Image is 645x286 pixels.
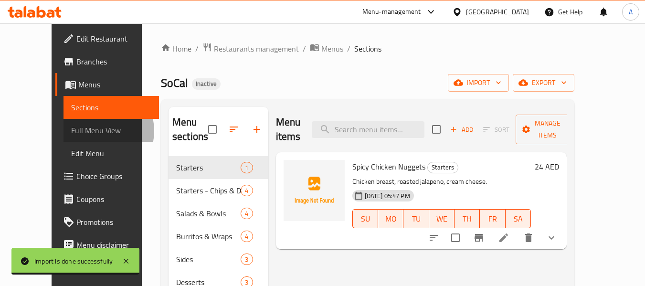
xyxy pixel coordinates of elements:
h2: Menu items [276,115,301,144]
button: import [448,74,509,92]
button: Branch-specific-item [467,226,490,249]
button: Add [446,122,477,137]
span: 4 [241,209,252,218]
a: Choice Groups [55,165,159,188]
span: Manage items [523,117,572,141]
div: Inactive [192,78,221,90]
button: FR [480,209,505,228]
li: / [303,43,306,54]
a: Edit Restaurant [55,27,159,50]
span: FR [484,212,501,226]
div: [GEOGRAPHIC_DATA] [466,7,529,17]
span: Inactive [192,80,221,88]
span: export [520,77,567,89]
img: Spicy Chicken Nuggets [284,160,345,221]
span: SoCal [161,72,188,94]
a: Menus [310,42,343,55]
span: Choice Groups [76,170,152,182]
span: Edit Restaurant [76,33,152,44]
div: Burritos & Wraps4 [169,225,268,248]
a: Edit Menu [63,142,159,165]
span: 4 [241,232,252,241]
button: delete [517,226,540,249]
div: Starters - Chips & Dips4 [169,179,268,202]
span: Select section [426,119,446,139]
span: A [629,7,633,17]
a: Menus [55,73,159,96]
span: Sections [354,43,381,54]
span: Starters [428,162,458,173]
a: Restaurants management [202,42,299,55]
span: Spicy Chicken Nuggets [352,159,425,174]
span: Add item [446,122,477,137]
li: / [347,43,350,54]
span: SU [357,212,374,226]
div: Sides3 [169,248,268,271]
span: Starters - Chips & Dips [176,185,241,196]
span: Burritos & Wraps [176,231,241,242]
a: Sections [63,96,159,119]
span: Select section first [477,122,516,137]
span: Edit Menu [71,148,152,159]
a: Coupons [55,188,159,211]
span: Restaurants management [214,43,299,54]
button: MO [378,209,403,228]
span: Branches [76,56,152,67]
button: SU [352,209,378,228]
button: TH [455,209,480,228]
input: search [312,121,424,138]
div: items [241,208,253,219]
h2: Menu sections [172,115,208,144]
span: Select all sections [202,119,222,139]
a: Edit menu item [498,232,509,244]
span: SA [509,212,527,226]
div: items [241,185,253,196]
a: Menu disclaimer [55,233,159,256]
a: Promotions [55,211,159,233]
button: SA [506,209,531,228]
div: Starters1 [169,156,268,179]
span: [DATE] 05:47 PM [361,191,414,201]
span: Sides [176,254,241,265]
span: Salads & Bowls [176,208,241,219]
span: Select to update [445,228,465,248]
span: MO [382,212,400,226]
span: Add [449,124,475,135]
button: sort-choices [423,226,445,249]
div: items [241,254,253,265]
div: Starters [427,162,458,173]
span: 3 [241,255,252,264]
div: Import is done successfully [34,256,113,266]
span: WE [433,212,451,226]
h6: 24 AED [535,160,559,173]
li: / [195,43,199,54]
div: Menu-management [362,6,421,18]
span: Starters [176,162,241,173]
svg: Show Choices [546,232,557,244]
span: 1 [241,163,252,172]
span: Full Menu View [71,125,152,136]
span: Menus [78,79,152,90]
button: export [513,74,574,92]
p: Chicken breast, roasted jalapeno, cream cheese. [352,176,531,188]
span: 4 [241,186,252,195]
button: Add section [245,118,268,141]
span: TH [458,212,476,226]
button: Manage items [516,115,580,144]
span: Promotions [76,216,152,228]
span: import [455,77,501,89]
span: TU [407,212,425,226]
span: Coupons [76,193,152,205]
span: Menu disclaimer [76,239,152,251]
div: items [241,162,253,173]
button: TU [403,209,429,228]
a: Home [161,43,191,54]
button: WE [429,209,455,228]
span: Sort sections [222,118,245,141]
nav: breadcrumb [161,42,574,55]
button: show more [540,226,563,249]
